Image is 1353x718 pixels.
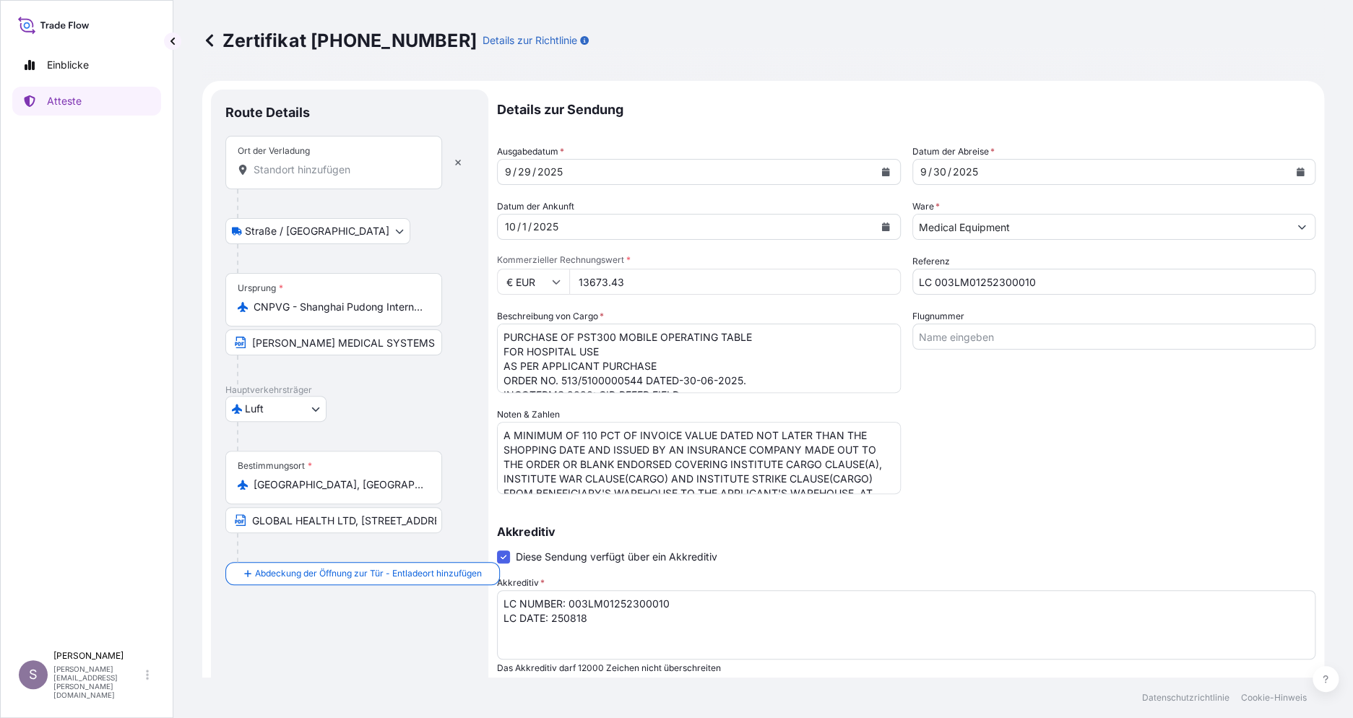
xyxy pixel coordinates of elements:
input: Geben Sie ein, um nach Ware zu suchen [913,214,1289,240]
div: Monat [503,163,513,181]
div: / [528,218,532,235]
span: S [29,667,38,682]
label: Flugnummer [912,309,964,324]
font: Datum der Abreise [912,146,989,157]
div: Ort der Verladung [238,145,310,157]
p: Route Details [225,104,310,121]
div: Tag [521,218,528,235]
div: Tag [932,163,948,181]
input: Bestimmungsort [254,477,424,492]
font: Zertifikat [PHONE_NUMBER] [222,29,477,52]
span: Luft [245,402,264,416]
a: Einblicke [12,51,161,79]
div: / [948,163,951,181]
span: Datum der Ankunft [497,199,574,214]
font: Ausgabedatum [497,146,558,157]
div: Monat [919,163,928,181]
div: Jahr [536,163,564,181]
div: / [513,163,516,181]
div: / [928,163,932,181]
span: Abdeckung der Öffnung zur Tür - Entladeort hinzufügen [255,566,482,581]
div: / [517,218,521,235]
div: / [532,163,536,181]
button: Kalender [874,160,897,183]
textarea: LC NUMBER: 003LM01252300010 LC DATE: 250818 [497,590,1315,659]
p: Details zur Richtlinie [483,33,577,48]
a: Datenschutzrichtlinie [1142,692,1229,704]
input: Buchungsnummer eingeben [912,269,1316,295]
label: Noten & Zahlen [497,407,560,422]
span: Straße / [GEOGRAPHIC_DATA] [245,224,389,238]
button: Vorschläge anzeigen [1289,214,1315,240]
p: Akkreditiv [497,526,1315,537]
textarea: PURCHASE OF PST300 MOBILE OPERATING TABLE FOR HOSPITAL USE AS PER APPLICANT PURCHASE ORDER NO. 51... [497,324,901,393]
div: Jahr [951,163,980,181]
p: [PERSON_NAME][EMAIL_ADDRESS][PERSON_NAME][DOMAIN_NAME] [53,665,143,699]
a: Cookie-Hinweis [1241,692,1307,704]
div: Jahr [532,218,560,235]
input: Text, der auf dem Zertifikat erscheinen soll [225,507,442,533]
input: Text, der auf dem Zertifikat erscheinen soll [225,329,442,355]
p: Das Akkreditiv darf 12000 Zeichen nicht überschreiten [497,662,1315,674]
font: Beschreibung von Cargo [497,311,598,321]
p: [PERSON_NAME] [53,650,143,662]
div: Tag [516,163,532,181]
button: Verkehrsmittel auswählen [225,218,410,244]
span: Diese Sendung verfügt über ein Akkreditiv [516,550,717,564]
font: Ursprung [238,282,276,294]
input: Name eingeben [912,324,1316,350]
font: Kommerzieller Rechnungswert [497,254,624,265]
button: Abdeckung der Öffnung zur Tür - Entladeort hinzufügen [225,562,500,585]
a: Atteste [12,87,161,116]
p: Einblicke [47,58,89,72]
font: Bestimmungsort [238,460,305,472]
label: Referenz [912,254,950,269]
textarea: A MINIMUM OF 110 PCT OF INVOICE VALUE DATED NOT LATER THAN THE SHOPPING DATE AND ISSUED BY AN INS... [497,422,901,494]
input: Ursprung [254,300,424,314]
p: Hauptverkehrsträger [225,384,474,396]
button: Kalender [874,215,897,238]
button: Verkehrsmittel auswählen [225,396,327,422]
p: Details zur Sendung [497,90,1315,130]
font: Ware [912,201,934,212]
div: Monat [503,218,517,235]
p: Atteste [47,94,82,108]
font: Akkreditiv [497,577,539,588]
button: Kalender [1289,160,1312,183]
input: Ort der Verladung [254,163,424,177]
input: Betrag eingeben [569,269,901,295]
